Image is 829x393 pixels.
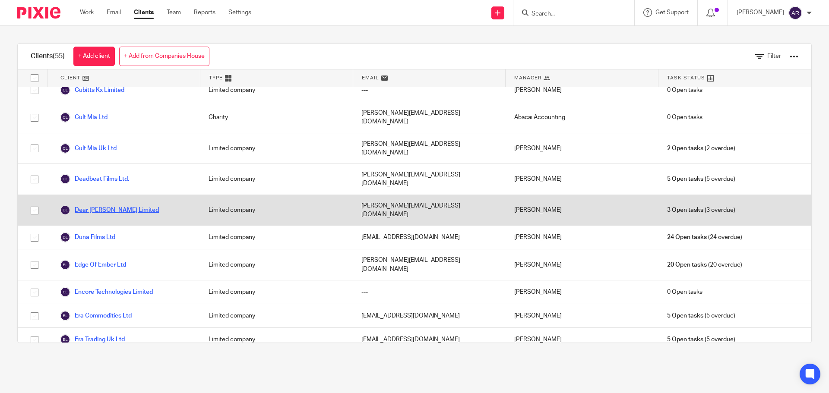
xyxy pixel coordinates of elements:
img: svg%3E [60,112,70,123]
a: + Add client [73,47,115,66]
div: --- [353,79,506,102]
div: [PERSON_NAME] [506,195,658,226]
a: Reports [194,8,215,17]
span: (5 overdue) [667,311,735,320]
span: Client [60,74,80,82]
img: svg%3E [788,6,802,20]
span: 5 Open tasks [667,335,703,344]
div: [PERSON_NAME][EMAIL_ADDRESS][DOMAIN_NAME] [353,164,506,195]
img: svg%3E [60,334,70,345]
img: svg%3E [60,232,70,242]
img: svg%3E [60,205,70,215]
a: Deadbeat Films Ltd. [60,174,129,184]
div: [PERSON_NAME] [506,226,658,249]
span: 5 Open tasks [667,311,703,320]
div: [EMAIL_ADDRESS][DOMAIN_NAME] [353,304,506,327]
img: svg%3E [60,174,70,184]
div: Abacai Accounting [506,102,658,133]
div: [PERSON_NAME] [506,249,658,280]
div: [EMAIL_ADDRESS][DOMAIN_NAME] [353,328,506,351]
img: svg%3E [60,311,70,321]
span: Filter [767,53,781,59]
div: [PERSON_NAME] [506,79,658,102]
div: --- [353,280,506,304]
div: [PERSON_NAME][EMAIL_ADDRESS][DOMAIN_NAME] [353,133,506,164]
div: [PERSON_NAME][EMAIL_ADDRESS][DOMAIN_NAME] [353,102,506,133]
div: Limited company [200,79,353,102]
img: Pixie [17,7,60,19]
div: [PERSON_NAME] [506,328,658,351]
h1: Clients [31,52,65,61]
a: Cult Mia Ltd [60,112,108,123]
a: Team [167,8,181,17]
div: [PERSON_NAME][EMAIL_ADDRESS][DOMAIN_NAME] [353,195,506,226]
img: svg%3E [60,143,70,154]
img: svg%3E [60,85,70,95]
span: 3 Open tasks [667,206,703,214]
a: Duna Films Ltd [60,232,115,242]
span: (55) [53,53,65,60]
div: Limited company [200,195,353,226]
span: Task Status [667,74,705,82]
a: Cubitts Kx Limited [60,85,124,95]
div: [PERSON_NAME] [506,304,658,327]
a: Email [107,8,121,17]
span: (24 overdue) [667,233,742,242]
div: Limited company [200,226,353,249]
span: 24 Open tasks [667,233,707,242]
div: Limited company [200,280,353,304]
a: Cult Mia Uk Ltd [60,143,117,154]
div: [PERSON_NAME] [506,164,658,195]
input: Search [531,10,608,18]
div: Charity [200,102,353,133]
p: [PERSON_NAME] [737,8,784,17]
div: Limited company [200,249,353,280]
div: Limited company [200,328,353,351]
span: 5 Open tasks [667,175,703,183]
a: Edge Of Ember Ltd [60,260,126,270]
div: Limited company [200,133,353,164]
span: Manager [514,74,541,82]
span: Get Support [655,9,689,16]
div: Limited company [200,164,353,195]
div: [PERSON_NAME] [506,133,658,164]
a: Dear [PERSON_NAME] Limited [60,205,159,215]
span: Type [209,74,223,82]
span: 0 Open tasks [667,113,702,122]
span: 0 Open tasks [667,288,702,296]
img: svg%3E [60,287,70,297]
div: [PERSON_NAME][EMAIL_ADDRESS][DOMAIN_NAME] [353,249,506,280]
span: (3 overdue) [667,206,735,214]
span: (20 overdue) [667,261,742,269]
input: Select all [26,70,43,86]
span: 0 Open tasks [667,86,702,94]
a: Era Commodities Ltd [60,311,132,321]
div: [EMAIL_ADDRESS][DOMAIN_NAME] [353,226,506,249]
a: Settings [228,8,251,17]
a: + Add from Companies House [119,47,209,66]
a: Clients [134,8,154,17]
span: (2 overdue) [667,144,735,153]
div: [PERSON_NAME] [506,280,658,304]
span: 2 Open tasks [667,144,703,153]
a: Encore Technologies Limited [60,287,153,297]
a: Work [80,8,94,17]
span: (5 overdue) [667,175,735,183]
img: svg%3E [60,260,70,270]
a: Era Trading Uk Ltd [60,334,125,345]
span: Email [362,74,379,82]
div: Limited company [200,304,353,327]
span: 20 Open tasks [667,261,707,269]
span: (5 overdue) [667,335,735,344]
